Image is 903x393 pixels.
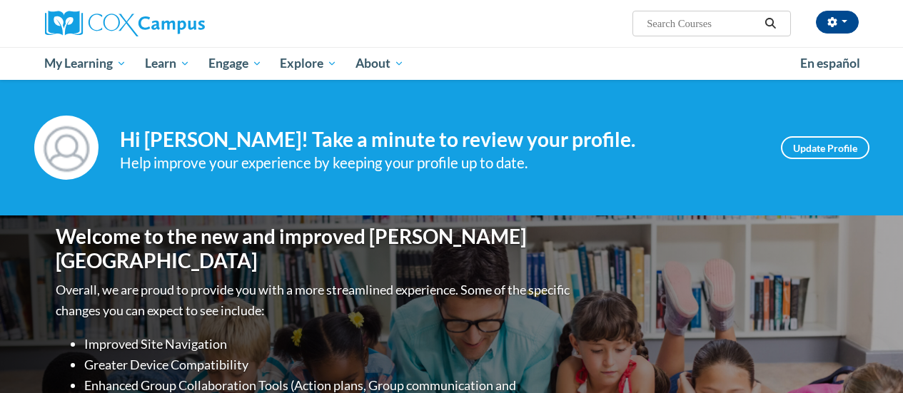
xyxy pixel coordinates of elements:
a: My Learning [36,47,136,80]
span: Engage [208,55,262,72]
span: My Learning [44,55,126,72]
a: Engage [199,47,271,80]
div: Main menu [34,47,869,80]
p: Overall, we are proud to provide you with a more streamlined experience. Some of the specific cha... [56,280,573,321]
a: Cox Campus [45,11,302,36]
img: Cox Campus [45,11,205,36]
img: Profile Image [34,116,99,180]
input: Search Courses [645,15,760,32]
li: Greater Device Compatibility [84,354,573,375]
a: Update Profile [781,136,869,159]
div: Help improve your experience by keeping your profile up to date. [120,151,760,175]
h4: Hi [PERSON_NAME]! Take a minute to review your profile. [120,128,760,152]
span: Learn [145,55,190,72]
span: En español [800,56,860,71]
a: About [346,47,413,80]
span: About [355,55,404,72]
span: Explore [280,55,337,72]
a: Learn [136,47,199,80]
li: Improved Site Navigation [84,334,573,354]
button: Account Settings [816,11,859,34]
button: Search [760,15,781,32]
iframe: Button to launch messaging window [846,336,892,382]
a: En español [791,49,869,78]
h1: Welcome to the new and improved [PERSON_NAME][GEOGRAPHIC_DATA] [56,225,573,272]
a: Explore [271,47,346,80]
